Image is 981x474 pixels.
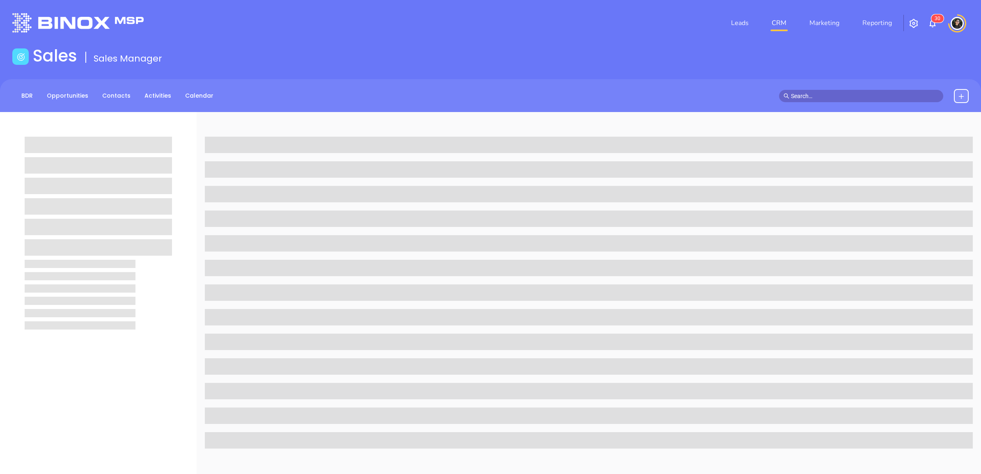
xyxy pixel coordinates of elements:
[94,52,162,65] span: Sales Manager
[42,89,93,103] a: Opportunities
[928,18,937,28] img: iconNotification
[12,13,144,32] img: logo
[180,89,218,103] a: Calendar
[140,89,176,103] a: Activities
[97,89,135,103] a: Contacts
[935,16,937,21] span: 3
[806,15,843,31] a: Marketing
[909,18,919,28] img: iconSetting
[16,89,38,103] a: BDR
[951,17,964,30] img: user
[931,14,944,23] sup: 30
[859,15,895,31] a: Reporting
[728,15,752,31] a: Leads
[791,92,939,101] input: Search…
[33,46,77,66] h1: Sales
[784,93,789,99] span: search
[937,16,940,21] span: 0
[768,15,790,31] a: CRM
